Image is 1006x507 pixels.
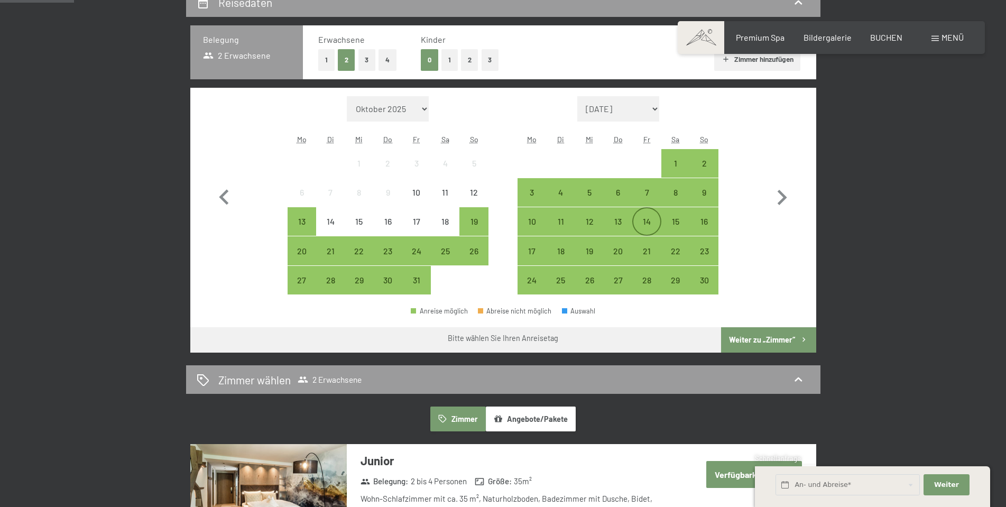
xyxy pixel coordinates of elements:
[327,135,334,144] abbr: Dienstag
[289,217,315,244] div: 13
[431,236,459,265] div: Anreise möglich
[661,266,690,294] div: Sat Nov 29 2025
[338,49,355,71] button: 2
[459,207,488,236] div: Anreise möglich
[459,149,488,178] div: Sun Oct 05 2025
[203,34,290,45] h3: Belegung
[576,217,603,244] div: 12
[288,236,316,265] div: Mon Oct 20 2025
[448,333,558,344] div: Bitte wählen Sie Ihren Anreisetag
[518,236,546,265] div: Anreise möglich
[298,374,362,385] span: 2 Erwachsene
[345,178,373,207] div: Wed Oct 08 2025
[518,178,546,207] div: Mon Nov 03 2025
[934,480,959,490] span: Weiter
[604,236,632,265] div: Thu Nov 20 2025
[527,135,537,144] abbr: Montag
[519,217,545,244] div: 10
[432,217,458,244] div: 18
[575,207,604,236] div: Anreise möglich
[402,178,431,207] div: Fri Oct 10 2025
[706,461,802,488] button: Verfügbarkeit prüfen
[633,217,660,244] div: 14
[375,188,401,215] div: 9
[374,149,402,178] div: Anreise nicht möglich
[562,308,596,315] div: Auswahl
[519,188,545,215] div: 3
[643,135,650,144] abbr: Freitag
[209,96,239,295] button: Vorheriger Monat
[316,207,345,236] div: Tue Oct 14 2025
[767,96,797,295] button: Nächster Monat
[355,135,363,144] abbr: Mittwoch
[403,247,430,273] div: 24
[547,236,575,265] div: Anreise möglich
[604,207,632,236] div: Anreise möglich
[690,236,718,265] div: Anreise möglich
[576,247,603,273] div: 19
[361,476,409,487] strong: Belegung :
[557,135,564,144] abbr: Dienstag
[316,207,345,236] div: Anreise nicht möglich
[460,217,487,244] div: 19
[317,247,344,273] div: 21
[804,32,852,42] span: Bildergalerie
[518,207,546,236] div: Anreise möglich
[459,178,488,207] div: Sun Oct 12 2025
[459,236,488,265] div: Sun Oct 26 2025
[632,207,661,236] div: Anreise möglich
[374,266,402,294] div: Anreise möglich
[548,276,574,302] div: 25
[288,207,316,236] div: Mon Oct 13 2025
[346,247,372,273] div: 22
[605,217,631,244] div: 13
[374,178,402,207] div: Thu Oct 09 2025
[632,207,661,236] div: Fri Nov 14 2025
[411,308,468,315] div: Anreise möglich
[379,49,396,71] button: 4
[633,276,660,302] div: 28
[459,178,488,207] div: Anreise nicht möglich
[374,207,402,236] div: Thu Oct 16 2025
[482,49,499,71] button: 3
[575,178,604,207] div: Wed Nov 05 2025
[402,266,431,294] div: Anreise möglich
[690,207,718,236] div: Anreise möglich
[402,207,431,236] div: Anreise nicht möglich
[690,236,718,265] div: Sun Nov 23 2025
[203,50,271,61] span: 2 Erwachsene
[691,217,717,244] div: 16
[297,135,307,144] abbr: Montag
[316,266,345,294] div: Tue Oct 28 2025
[632,178,661,207] div: Anreise möglich
[318,34,365,44] span: Erwachsene
[632,266,661,294] div: Fri Nov 28 2025
[548,188,574,215] div: 4
[519,276,545,302] div: 24
[518,266,546,294] div: Anreise möglich
[575,207,604,236] div: Wed Nov 12 2025
[318,49,335,71] button: 1
[942,32,964,42] span: Menü
[691,276,717,302] div: 30
[316,178,345,207] div: Anreise nicht möglich
[721,327,816,353] button: Weiter zu „Zimmer“
[691,247,717,273] div: 23
[317,276,344,302] div: 28
[375,159,401,186] div: 2
[459,149,488,178] div: Anreise nicht möglich
[690,266,718,294] div: Anreise möglich
[548,247,574,273] div: 18
[662,247,689,273] div: 22
[375,217,401,244] div: 16
[403,217,430,244] div: 17
[431,149,459,178] div: Anreise nicht möglich
[374,149,402,178] div: Thu Oct 02 2025
[700,135,708,144] abbr: Sonntag
[413,135,420,144] abbr: Freitag
[345,207,373,236] div: Wed Oct 15 2025
[374,266,402,294] div: Thu Oct 30 2025
[374,236,402,265] div: Thu Oct 23 2025
[316,178,345,207] div: Tue Oct 07 2025
[402,149,431,178] div: Anreise nicht möglich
